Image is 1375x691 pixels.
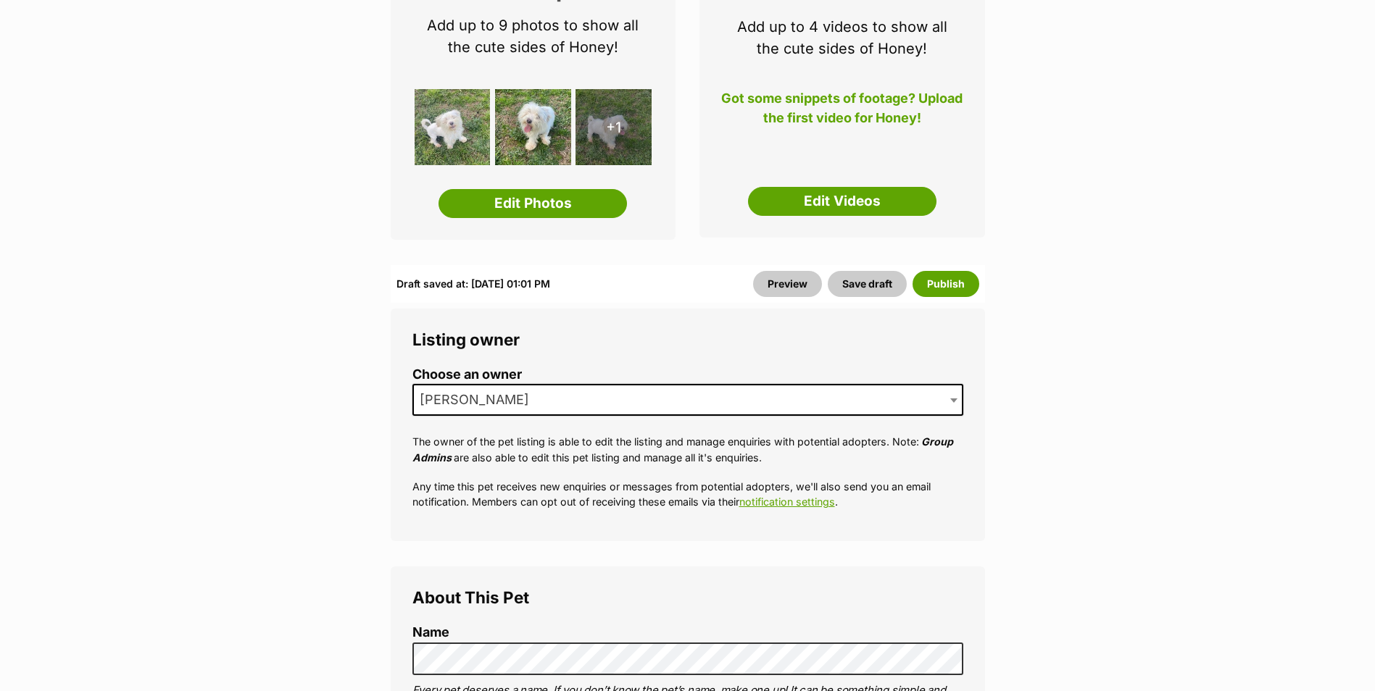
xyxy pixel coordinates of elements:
[412,625,963,640] label: Name
[913,271,979,297] button: Publish
[721,16,963,59] p: Add up to 4 videos to show all the cute sides of Honey!
[412,330,520,349] span: Listing owner
[412,367,963,382] label: Choose an owner
[412,14,655,58] p: Add up to 9 photos to show all the cute sides of Honey!
[753,271,822,297] a: Preview
[414,390,544,410] span: Adam Skelly
[412,479,963,510] p: Any time this pet receives new enquiries or messages from potential adopters, we'll also send you...
[412,435,953,463] em: Group Admins
[748,187,936,216] a: Edit Videos
[828,271,907,297] button: Save draft
[396,271,550,297] div: Draft saved at: [DATE] 01:01 PM
[739,495,835,508] a: notification settings
[412,587,529,607] span: About This Pet
[412,434,963,465] p: The owner of the pet listing is able to edit the listing and manage enquiries with potential adop...
[721,88,963,136] p: Got some snippets of footage? Upload the first video for Honey!
[412,384,963,416] span: Adam Skelly
[576,89,652,165] div: +1
[439,189,627,218] a: Edit Photos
